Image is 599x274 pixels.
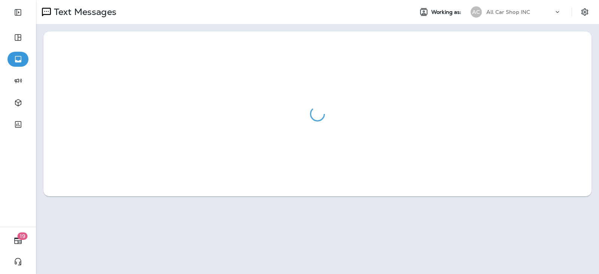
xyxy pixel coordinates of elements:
button: 19 [7,233,28,248]
span: Working as: [431,9,463,15]
p: Text Messages [51,6,116,18]
button: Settings [578,5,592,19]
span: 19 [18,232,28,240]
div: AC [471,6,482,18]
p: All Car Shop INC [486,9,530,15]
button: Expand Sidebar [7,5,28,20]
